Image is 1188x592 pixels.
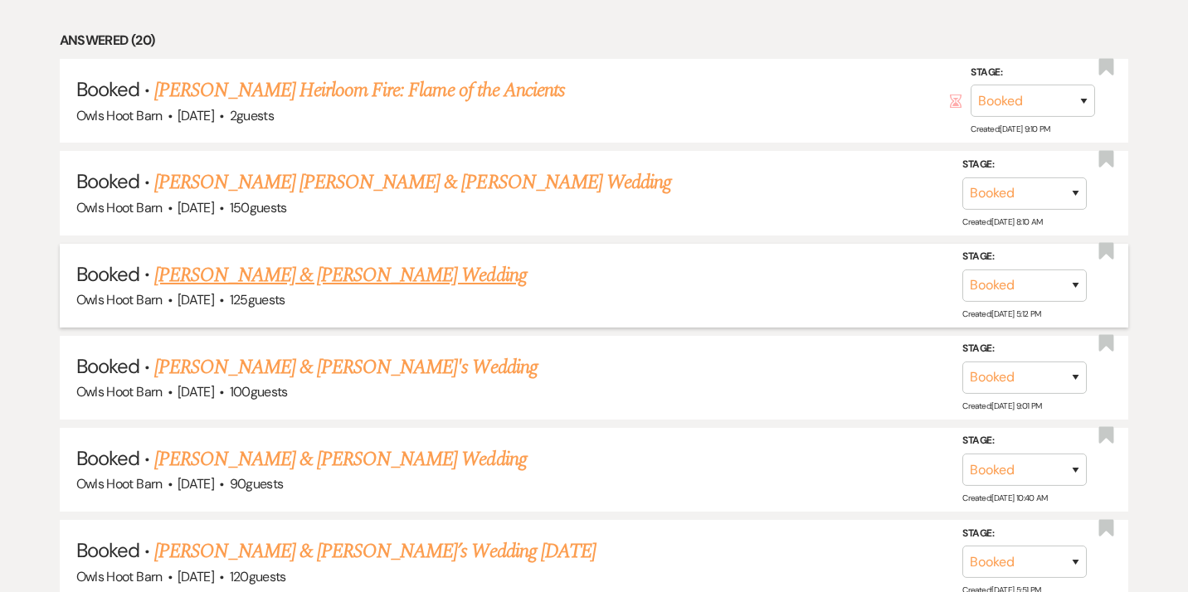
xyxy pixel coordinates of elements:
span: Created: [DATE] 9:01 PM [962,400,1041,411]
span: Owls Hoot Barn [76,291,163,308]
a: [PERSON_NAME] [PERSON_NAME] & [PERSON_NAME] Wedding [154,167,671,197]
span: Created: [DATE] 9:10 PM [971,124,1049,134]
label: Stage: [962,156,1087,174]
span: Owls Hoot Barn [76,199,163,216]
label: Stage: [962,340,1087,358]
a: [PERSON_NAME] Heirloom Fire: Flame of the Ancients [154,75,565,105]
label: Stage: [962,432,1087,450]
span: Created: [DATE] 8:10 AM [962,216,1042,226]
a: [PERSON_NAME] & [PERSON_NAME]’s Wedding [DATE] [154,536,596,566]
span: [DATE] [178,199,214,216]
span: 125 guests [230,291,285,308]
a: [PERSON_NAME] & [PERSON_NAME] Wedding [154,260,526,290]
span: [DATE] [178,475,214,493]
label: Stage: [962,525,1087,543]
span: 150 guests [230,199,287,216]
span: Booked [76,537,139,563]
span: 120 guests [230,568,286,585]
span: Owls Hoot Barn [76,383,163,400]
label: Stage: [971,64,1095,82]
span: [DATE] [178,107,214,124]
span: Owls Hoot Barn [76,568,163,585]
span: 2 guests [230,107,275,124]
span: Owls Hoot Barn [76,107,163,124]
span: [DATE] [178,568,214,585]
span: Booked [76,445,139,471]
span: 90 guests [230,475,284,493]
li: Answered (20) [60,30,1129,51]
span: Booked [76,168,139,194]
span: 100 guests [230,383,288,400]
a: [PERSON_NAME] & [PERSON_NAME] Wedding [154,444,526,474]
span: Created: [DATE] 5:12 PM [962,308,1040,319]
span: Booked [76,353,139,379]
label: Stage: [962,248,1087,266]
span: Booked [76,76,139,102]
span: Booked [76,261,139,287]
span: [DATE] [178,383,214,400]
span: Created: [DATE] 10:40 AM [962,493,1047,503]
span: [DATE] [178,291,214,308]
span: Owls Hoot Barn [76,475,163,493]
a: [PERSON_NAME] & [PERSON_NAME]'s Wedding [154,352,538,382]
